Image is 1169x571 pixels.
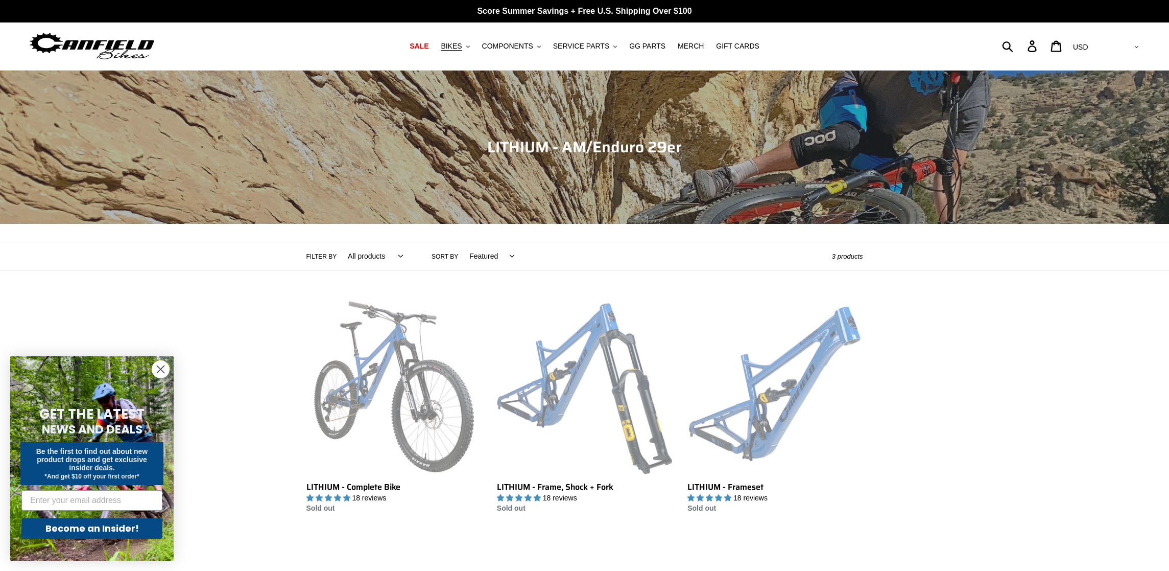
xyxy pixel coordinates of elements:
[42,421,142,438] span: NEWS AND DEALS
[152,360,170,378] button: Close dialog
[548,39,622,53] button: SERVICE PARTS
[441,42,462,51] span: BIKES
[482,42,533,51] span: COMPONENTS
[21,490,162,511] input: Enter your email address
[432,252,458,261] label: Sort by
[678,42,704,51] span: MERCH
[306,252,337,261] label: Filter by
[553,42,609,51] span: SERVICE PARTS
[624,39,671,53] a: GG PARTS
[1008,35,1034,57] input: Search
[21,518,162,539] button: Become an Insider!
[832,253,863,260] span: 3 products
[673,39,709,53] a: MERCH
[410,42,428,51] span: SALE
[629,42,665,51] span: GG PARTS
[44,473,139,480] span: *And get $10 off your first order*
[477,39,546,53] button: COMPONENTS
[28,30,156,62] img: Canfield Bikes
[36,447,148,472] span: Be the first to find out about new product drops and get exclusive insider deals.
[487,135,682,159] span: LITHIUM - AM/Enduro 29er
[436,39,474,53] button: BIKES
[39,405,145,423] span: GET THE LATEST
[716,42,759,51] span: GIFT CARDS
[711,39,765,53] a: GIFT CARDS
[404,39,434,53] a: SALE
